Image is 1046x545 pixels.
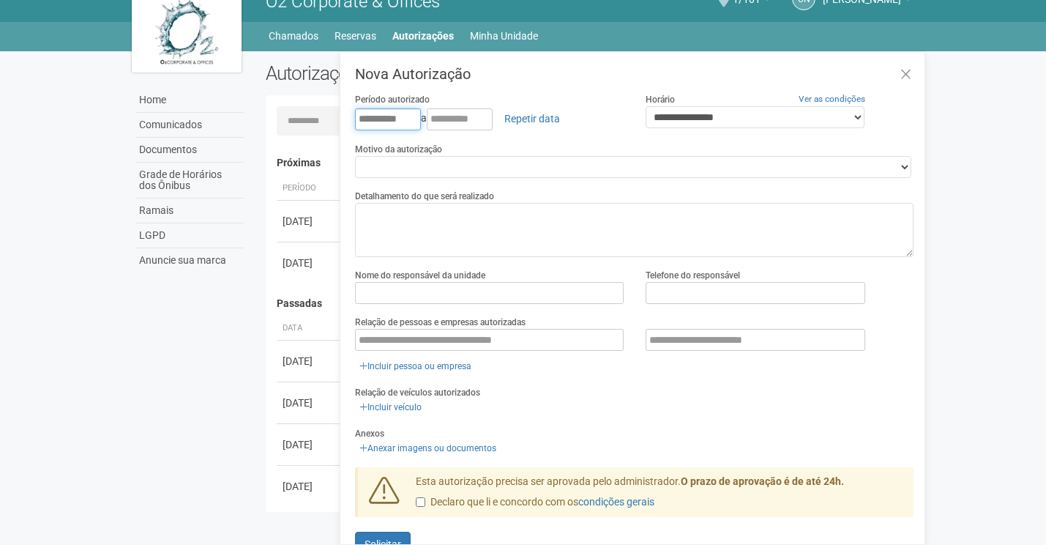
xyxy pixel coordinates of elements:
a: Anuncie sua marca [135,248,244,272]
th: Data [277,316,343,341]
div: [DATE] [283,256,337,270]
a: Comunicados [135,113,244,138]
a: Home [135,88,244,113]
a: Autorizações [392,26,454,46]
label: Anexos [355,427,384,440]
div: [DATE] [283,214,337,229]
label: Nome do responsável da unidade [355,269,485,282]
a: Incluir pessoa ou empresa [355,358,476,374]
div: a [355,106,624,131]
h3: Nova Autorização [355,67,914,81]
strong: O prazo de aprovação é de até 24h. [681,475,844,487]
h4: Próximas [277,157,904,168]
label: Motivo da autorização [355,143,442,156]
a: Grade de Horários dos Ônibus [135,163,244,199]
label: Relação de pessoas e empresas autorizadas [355,316,526,329]
a: Minha Unidade [470,26,538,46]
h2: Autorizações [266,62,579,84]
div: [DATE] [283,396,337,410]
h4: Passadas [277,298,904,309]
div: [DATE] [283,437,337,452]
label: Relação de veículos autorizados [355,386,480,399]
a: Ver as condições [799,94,865,104]
a: Anexar imagens ou documentos [355,440,501,456]
a: Chamados [269,26,318,46]
a: Incluir veículo [355,399,426,415]
a: Reservas [335,26,376,46]
a: Ramais [135,199,244,223]
input: Declaro que li e concordo com oscondições gerais [416,497,425,507]
div: Esta autorização precisa ser aprovada pelo administrador. [405,475,914,517]
a: Repetir data [495,106,569,131]
div: [DATE] [283,479,337,494]
label: Período autorizado [355,93,430,106]
label: Detalhamento do que será realizado [355,190,494,203]
div: [DATE] [283,354,337,368]
label: Declaro que li e concordo com os [416,495,654,510]
a: Documentos [135,138,244,163]
a: condições gerais [578,496,654,508]
th: Período [277,177,343,201]
label: Telefone do responsável [646,269,740,282]
a: LGPD [135,223,244,248]
label: Horário [646,93,675,106]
